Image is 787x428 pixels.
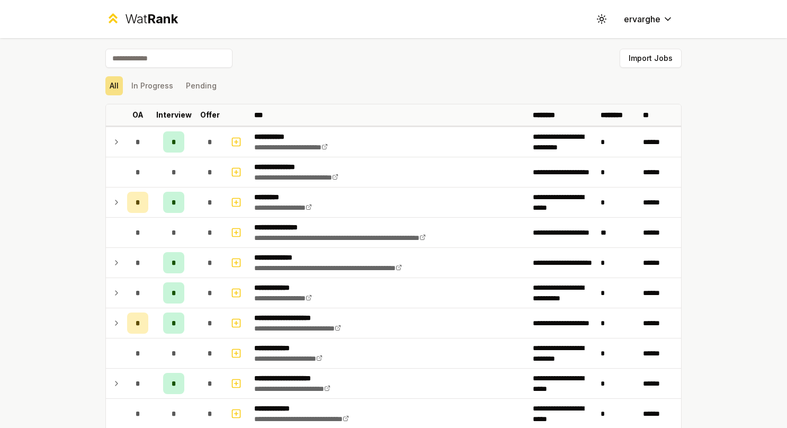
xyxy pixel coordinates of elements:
span: ervarghe [624,13,660,25]
p: OA [132,110,144,120]
p: Interview [156,110,192,120]
button: ervarghe [615,10,682,29]
button: Import Jobs [620,49,682,68]
button: In Progress [127,76,177,95]
p: Offer [200,110,220,120]
div: Wat [125,11,178,28]
button: Pending [182,76,221,95]
a: WatRank [105,11,178,28]
span: Rank [147,11,178,26]
button: All [105,76,123,95]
